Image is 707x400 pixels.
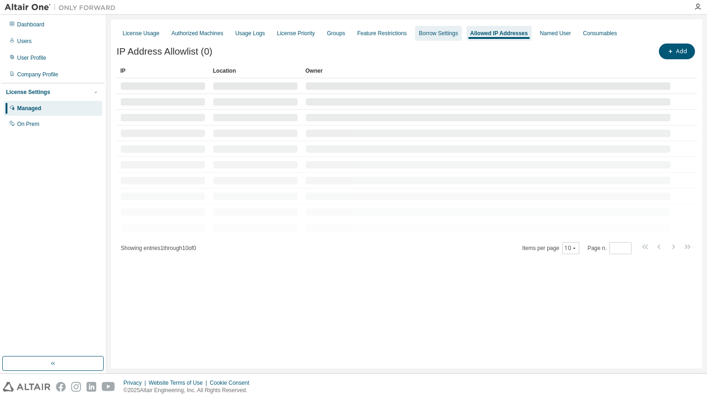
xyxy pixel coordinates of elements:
div: Privacy [124,379,149,387]
button: Add [659,44,695,59]
img: linkedin.svg [87,382,96,392]
div: License Priority [277,30,315,37]
div: Company Profile [17,71,58,78]
span: Showing entries 1 through 10 of 0 [121,245,196,251]
div: IP [120,63,205,78]
div: On Prem [17,120,39,128]
img: facebook.svg [56,382,66,392]
div: Groups [327,30,345,37]
div: Named User [540,30,571,37]
div: Owner [305,63,671,78]
img: altair_logo.svg [3,382,50,392]
div: Allowed IP Addresses [470,30,528,37]
div: User Profile [17,54,46,62]
div: Feature Restrictions [357,30,407,37]
p: © 2025 Altair Engineering, Inc. All Rights Reserved. [124,387,255,394]
div: Authorized Machines [171,30,223,37]
div: Managed [17,105,41,112]
div: License Settings [6,88,50,96]
img: instagram.svg [71,382,81,392]
div: Users [17,37,31,45]
div: Borrow Settings [419,30,458,37]
button: 10 [564,244,577,252]
img: Altair One [5,3,120,12]
span: Items per page [522,242,579,254]
span: IP Address Allowlist (0) [117,46,212,57]
div: Consumables [583,30,617,37]
div: Usage Logs [235,30,265,37]
div: Website Terms of Use [149,379,210,387]
div: Location [213,63,298,78]
div: License Usage [123,30,159,37]
img: youtube.svg [102,382,115,392]
div: Cookie Consent [210,379,254,387]
span: Page n. [588,242,632,254]
div: Dashboard [17,21,44,28]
